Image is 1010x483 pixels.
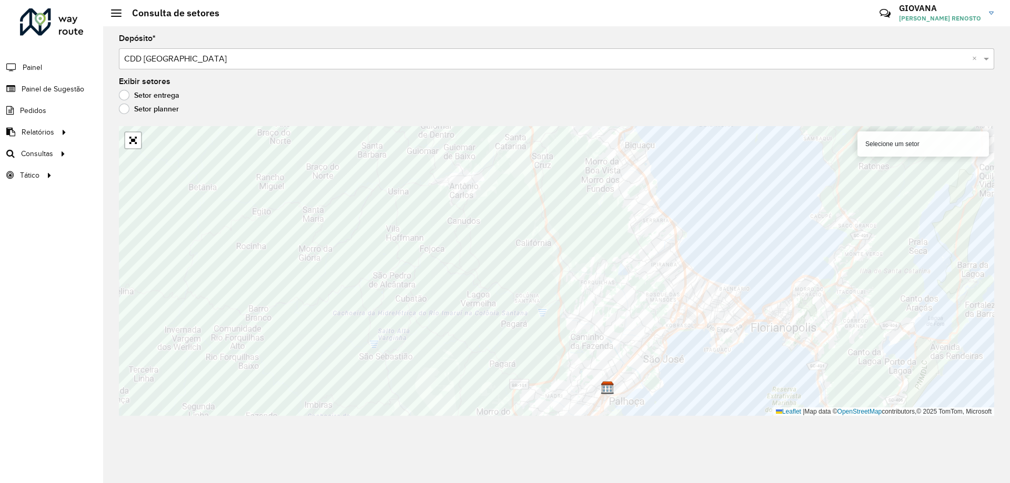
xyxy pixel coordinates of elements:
[776,408,801,415] a: Leaflet
[22,84,84,95] span: Painel de Sugestão
[857,131,989,157] div: Selecione um setor
[119,75,170,88] label: Exibir setores
[122,7,219,19] h2: Consulta de setores
[20,105,46,116] span: Pedidos
[23,62,42,73] span: Painel
[119,104,179,114] label: Setor planner
[803,408,804,415] span: |
[20,170,39,181] span: Tático
[899,14,981,23] span: [PERSON_NAME] RENOSTO
[972,53,981,65] span: Clear all
[874,2,896,25] a: Contato Rápido
[21,148,53,159] span: Consultas
[22,127,54,138] span: Relatórios
[773,407,994,416] div: Map data © contributors,© 2025 TomTom, Microsoft
[837,408,882,415] a: OpenStreetMap
[899,3,981,13] h3: GIOVANA
[119,90,179,100] label: Setor entrega
[119,32,156,45] label: Depósito
[125,132,141,148] a: Abrir mapa em tela cheia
